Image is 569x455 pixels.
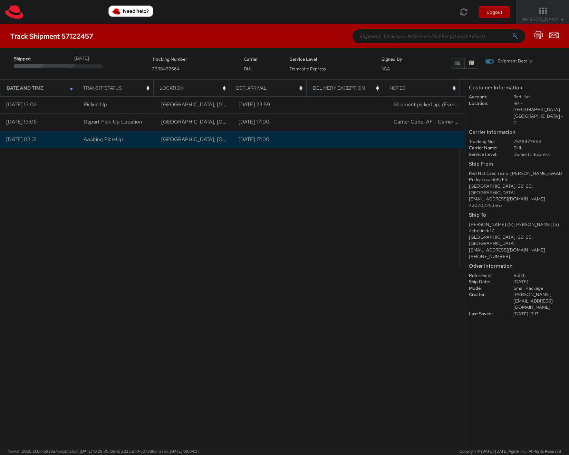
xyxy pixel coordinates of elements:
[382,66,390,72] span: N\A
[521,16,565,22] span: [PERSON_NAME]
[469,263,566,269] h5: Other Information
[152,66,180,72] span: 2538477664
[5,5,100,19] img: rh-logistics-00dfa346123c4ec078e1.svg
[469,228,566,234] div: Zebetinek 17
[161,101,270,108] span: BRNO, CZ
[152,57,233,62] h5: Tracking Number
[233,113,310,131] td: [DATE] 17:00
[313,85,381,91] div: Delivery Exception
[469,129,566,135] h5: Carrier Information
[8,449,108,454] span: Server: 2025.21.0-769a9a7b8c3
[464,311,508,317] dt: Last Saved:
[513,291,552,297] span: [PERSON_NAME],
[485,58,532,66] label: Shipment Details
[290,66,326,72] span: Domestic Express
[236,85,304,91] div: Est. Arrival
[244,57,279,62] h5: Carrier
[464,94,508,100] dt: Account:
[156,449,200,454] span: master, [DATE] 08:04:37
[233,131,310,148] td: [DATE] 17:00
[84,118,142,125] span: Depart Pick-Up Location
[460,449,561,454] span: Copyright © [DATE]-[DATE] Agistix Inc., All Rights Reserved
[109,449,200,454] span: Client: 2025.21.0-c073d8a
[161,136,270,143] span: BRNO, CZ
[382,57,417,62] h5: Signed By
[66,449,108,454] span: master, [DATE] 10:09:35
[161,118,270,125] span: Brno, CZ
[469,234,566,247] div: [GEOGRAPHIC_DATA], 621 00, [GEOGRAPHIC_DATA]
[469,170,566,177] div: Red Hat Czech s.r.o. [PERSON_NAME]/GAAD
[464,291,508,298] dt: Creator:
[560,17,565,22] span: ▼
[464,273,508,279] dt: Reference:
[84,136,123,143] span: Awaiting Pick-Up
[290,57,371,62] h5: Service Level
[469,202,566,209] div: 420702253567
[464,100,508,107] dt: Location:
[10,32,93,40] h4: Track Shipment 57122457
[160,85,228,91] div: Location
[485,58,532,65] span: Shipment Details
[464,279,508,285] dt: Ship Date:
[464,145,508,151] dt: Carrier Name:
[394,118,511,125] span: Carrier Code: AF - Carrier Departed Pick-up Locat
[74,55,89,62] div: [DATE]
[464,139,508,145] dt: Tracking No:
[469,247,566,254] div: [EMAIL_ADDRESS][DOMAIN_NAME]
[464,151,508,158] dt: Service Level:
[389,85,457,91] div: Notes
[244,66,253,72] span: DHL
[469,196,566,202] div: [EMAIL_ADDRESS][DOMAIN_NAME]
[469,254,566,260] div: [PHONE_NUMBER]
[469,85,566,91] h5: Customer Information
[108,6,153,17] button: Need help?
[14,56,44,62] span: Shipped
[469,177,566,183] div: Purkynova 665/115
[7,85,75,91] div: Date and Time
[469,161,566,167] h5: Ship From
[84,101,107,108] span: Picked Up
[469,212,566,218] h5: Ship To
[479,6,510,18] button: Logout
[233,96,310,113] td: [DATE] 23:59
[353,29,525,43] input: Shipment, Tracking or Reference Number (at least 4 chars)
[83,85,151,91] div: Transit Status
[464,285,508,292] dt: Mode:
[469,221,566,228] div: [PERSON_NAME] (S) [PERSON_NAME] (S)
[469,183,566,196] div: [GEOGRAPHIC_DATA], 621 00, [GEOGRAPHIC_DATA]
